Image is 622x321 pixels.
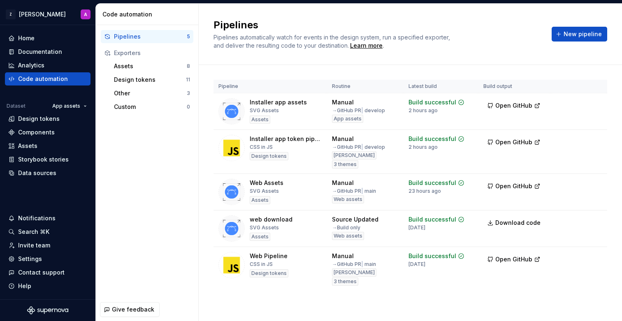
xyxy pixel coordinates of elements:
[350,42,383,50] a: Learn more
[332,179,354,187] div: Manual
[483,184,544,191] a: Open GitHub
[111,87,193,100] button: Other3
[114,62,187,70] div: Assets
[18,268,65,277] div: Contact support
[49,100,91,112] button: App assets
[361,107,363,113] span: |
[408,135,456,143] div: Build successful
[483,257,544,264] a: Open GitHub
[18,61,44,69] div: Analytics
[186,76,190,83] div: 11
[101,30,193,43] button: Pipelines5
[332,144,385,150] div: → GitHub PR develop
[332,232,364,240] div: Web assets
[250,215,292,224] div: web download
[332,115,363,123] div: App assets
[100,302,160,317] button: Give feedback
[332,107,385,114] div: → GitHub PR develop
[112,305,154,314] span: Give feedback
[250,115,270,124] div: Assets
[408,98,456,106] div: Build successful
[214,80,327,93] th: Pipeline
[250,233,270,241] div: Assets
[214,18,542,32] h2: Pipelines
[18,128,55,136] div: Components
[552,27,607,42] button: New pipeline
[2,5,94,23] button: Z[PERSON_NAME]A
[187,33,190,40] div: 5
[18,241,50,249] div: Invite team
[5,112,91,125] a: Design tokens
[187,90,190,97] div: 3
[111,60,193,73] button: Assets8
[332,268,376,277] div: [PERSON_NAME]
[332,224,360,231] div: → Build only
[250,107,279,114] div: SVG Assets
[114,76,186,84] div: Design tokens
[250,261,273,268] div: CSS in JS
[5,225,91,238] button: Search ⌘K
[495,255,532,263] span: Open GitHub
[27,306,68,314] svg: Supernova Logo
[564,30,602,38] span: New pipeline
[250,179,283,187] div: Web Assets
[408,224,425,231] div: [DATE]
[18,48,62,56] div: Documentation
[102,10,195,18] div: Code automation
[361,188,363,194] span: |
[495,102,532,110] span: Open GitHub
[332,188,376,194] div: → GitHub PR main
[52,103,80,109] span: App assets
[334,278,357,285] span: 3 themes
[5,212,91,225] button: Notifications
[483,179,544,194] button: Open GitHub
[187,63,190,69] div: 8
[332,135,354,143] div: Manual
[483,103,544,110] a: Open GitHub
[250,252,288,260] div: Web Pipeline
[18,75,68,83] div: Code automation
[5,266,91,279] button: Contact support
[327,80,403,93] th: Routine
[483,252,544,267] button: Open GitHub
[19,10,66,18] div: [PERSON_NAME]
[332,151,376,159] div: [PERSON_NAME]
[408,188,441,194] div: 23 hours ago
[408,144,438,150] div: 2 hours ago
[114,49,190,57] div: Exporters
[84,11,87,18] div: A
[18,214,56,222] div: Notifications
[361,144,363,150] span: |
[114,103,187,111] div: Custom
[332,98,354,106] div: Manual
[250,224,279,231] div: SVG Assets
[404,80,478,93] th: Latest build
[332,215,378,224] div: Source Updated
[495,219,541,227] span: Download code
[5,252,91,266] a: Settings
[18,169,56,177] div: Data sources
[18,228,49,236] div: Search ⌘K
[495,138,532,146] span: Open GitHub
[111,100,193,113] a: Custom0
[478,80,551,93] th: Build output
[361,261,363,267] span: |
[408,107,438,114] div: 2 hours ago
[18,282,31,290] div: Help
[495,182,532,190] span: Open GitHub
[114,32,187,41] div: Pipelines
[6,9,16,19] div: Z
[18,115,60,123] div: Design tokens
[18,155,69,164] div: Storybook stories
[250,144,273,150] div: CSS in JS
[483,140,544,147] a: Open GitHub
[5,139,91,152] a: Assets
[5,126,91,139] a: Components
[349,43,384,49] span: .
[18,255,42,263] div: Settings
[250,98,307,106] div: Installer app assets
